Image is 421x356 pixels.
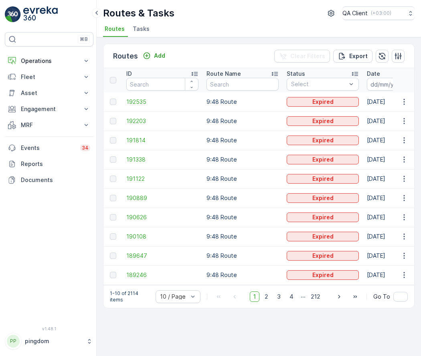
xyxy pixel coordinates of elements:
[301,291,306,302] p: ...
[110,214,116,220] div: Toggle Row Selected
[307,291,324,302] span: 212
[202,208,283,227] td: 9:48 Route
[274,50,330,63] button: Clear Filters
[21,105,77,113] p: Engagement
[5,6,21,22] img: logo
[110,118,116,124] div: Toggle Row Selected
[110,99,116,105] div: Toggle Row Selected
[373,293,390,301] span: Go To
[5,172,93,188] a: Documents
[110,253,116,259] div: Toggle Row Selected
[342,9,368,17] p: QA Client
[80,36,88,42] p: ⌘B
[126,70,132,78] p: ID
[126,252,198,260] a: 189647
[287,97,359,107] button: Expired
[21,160,90,168] p: Reports
[126,213,198,221] a: 190626
[5,333,93,350] button: PPpingdom
[287,193,359,203] button: Expired
[110,233,116,240] div: Toggle Row Selected
[5,53,93,69] button: Operations
[312,194,334,202] p: Expired
[5,69,93,85] button: Fleet
[287,270,359,280] button: Expired
[202,188,283,208] td: 9:48 Route
[133,25,150,33] span: Tasks
[202,92,283,111] td: 9:48 Route
[21,144,75,152] p: Events
[290,52,325,60] p: Clear Filters
[287,251,359,261] button: Expired
[312,175,334,183] p: Expired
[287,174,359,184] button: Expired
[5,117,93,133] button: MRF
[287,212,359,222] button: Expired
[312,233,334,241] p: Expired
[126,194,198,202] a: 190889
[202,246,283,265] td: 9:48 Route
[371,10,391,16] p: ( +03:00 )
[21,73,77,81] p: Fleet
[367,70,380,78] p: Date
[287,116,359,126] button: Expired
[110,272,116,278] div: Toggle Row Selected
[291,80,346,88] p: Select
[126,98,198,106] a: 192535
[25,337,82,345] p: pingdom
[312,271,334,279] p: Expired
[140,51,168,61] button: Add
[126,136,198,144] a: 191814
[126,175,198,183] a: 191122
[5,156,93,172] a: Reports
[287,232,359,241] button: Expired
[82,145,89,151] p: 34
[21,176,90,184] p: Documents
[110,156,116,163] div: Toggle Row Selected
[261,291,272,302] span: 2
[5,85,93,101] button: Asset
[202,227,283,246] td: 9:48 Route
[202,150,283,169] td: 9:48 Route
[287,155,359,164] button: Expired
[126,271,198,279] a: 189246
[23,6,58,22] img: logo_light-DOdMpM7g.png
[202,131,283,150] td: 9:48 Route
[126,156,198,164] span: 191338
[110,176,116,182] div: Toggle Row Selected
[312,117,334,125] p: Expired
[126,233,198,241] a: 190108
[286,291,297,302] span: 4
[312,252,334,260] p: Expired
[7,335,20,348] div: PP
[206,70,241,78] p: Route Name
[312,136,334,144] p: Expired
[202,265,283,285] td: 9:48 Route
[154,52,165,60] p: Add
[349,52,368,60] p: Export
[202,111,283,131] td: 9:48 Route
[5,101,93,117] button: Engagement
[103,7,174,20] p: Routes & Tasks
[21,121,77,129] p: MRF
[287,70,305,78] p: Status
[206,78,279,91] input: Search
[5,140,93,156] a: Events34
[250,291,259,302] span: 1
[312,156,334,164] p: Expired
[110,290,149,303] p: 1-10 of 2114 items
[5,326,93,331] span: v 1.48.1
[21,89,77,97] p: Asset
[273,291,284,302] span: 3
[126,117,198,125] a: 192203
[110,137,116,144] div: Toggle Row Selected
[202,169,283,188] td: 9:48 Route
